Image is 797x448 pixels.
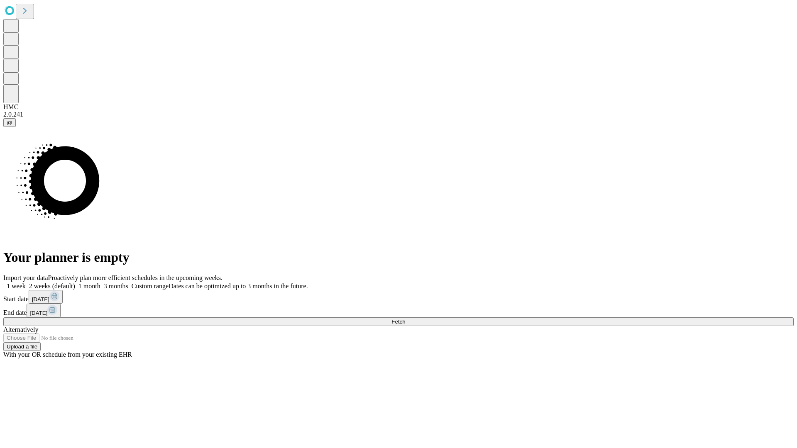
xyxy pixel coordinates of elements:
[3,290,794,304] div: Start date
[3,250,794,265] h1: Your planner is empty
[30,310,47,316] span: [DATE]
[3,111,794,118] div: 2.0.241
[3,118,16,127] button: @
[104,282,128,290] span: 3 months
[32,296,49,302] span: [DATE]
[7,119,12,126] span: @
[3,351,132,358] span: With your OR schedule from your existing EHR
[391,319,405,325] span: Fetch
[3,103,794,111] div: HMC
[3,274,48,281] span: Import your data
[48,274,222,281] span: Proactively plan more efficient schedules in the upcoming weeks.
[27,304,61,317] button: [DATE]
[3,304,794,317] div: End date
[3,317,794,326] button: Fetch
[3,342,41,351] button: Upload a file
[29,282,75,290] span: 2 weeks (default)
[7,282,26,290] span: 1 week
[78,282,100,290] span: 1 month
[132,282,169,290] span: Custom range
[3,326,38,333] span: Alternatively
[169,282,308,290] span: Dates can be optimized up to 3 months in the future.
[29,290,63,304] button: [DATE]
